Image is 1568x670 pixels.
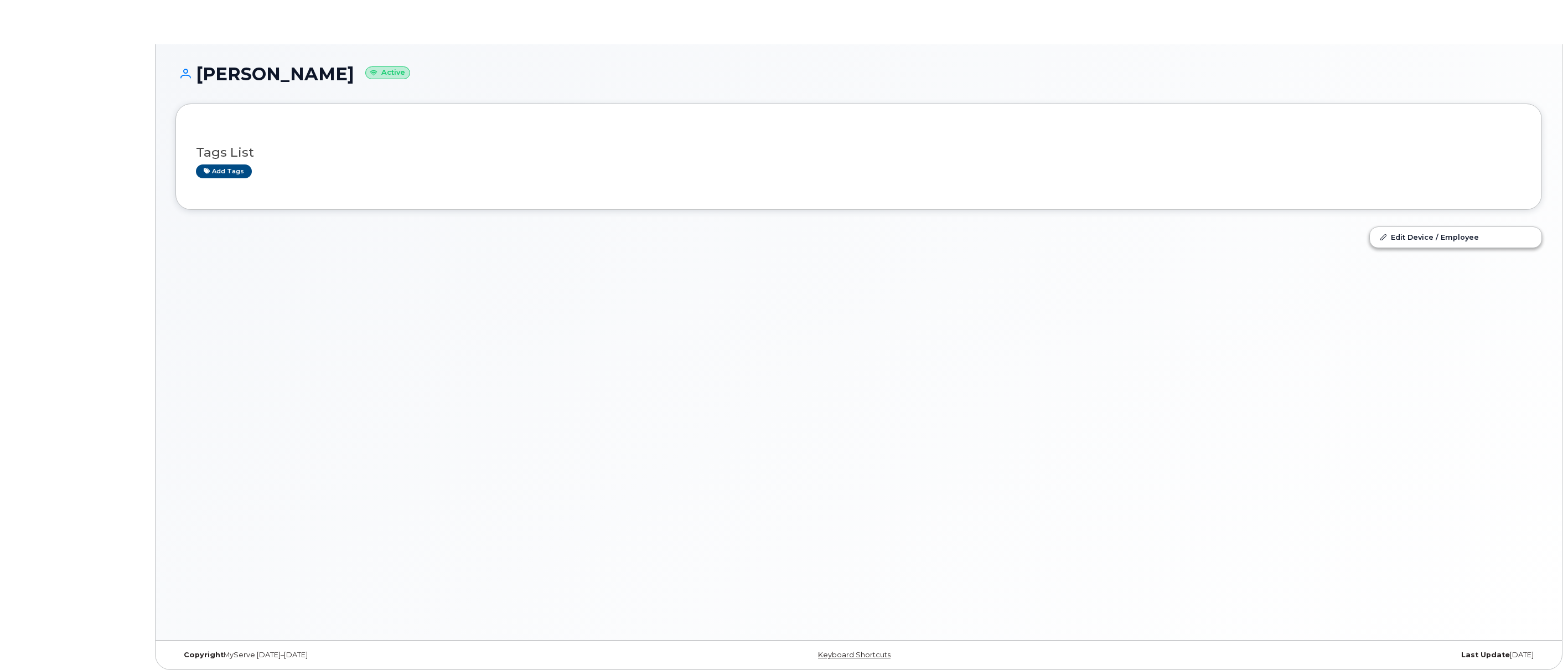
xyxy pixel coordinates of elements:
div: MyServe [DATE]–[DATE] [175,651,631,659]
strong: Last Update [1461,651,1510,659]
h1: [PERSON_NAME] [175,64,1542,84]
strong: Copyright [184,651,224,659]
a: Keyboard Shortcuts [818,651,891,659]
div: [DATE] [1086,651,1542,659]
a: Edit Device / Employee [1370,227,1541,247]
small: Active [365,66,410,79]
a: Add tags [196,164,252,178]
h3: Tags List [196,146,1522,159]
